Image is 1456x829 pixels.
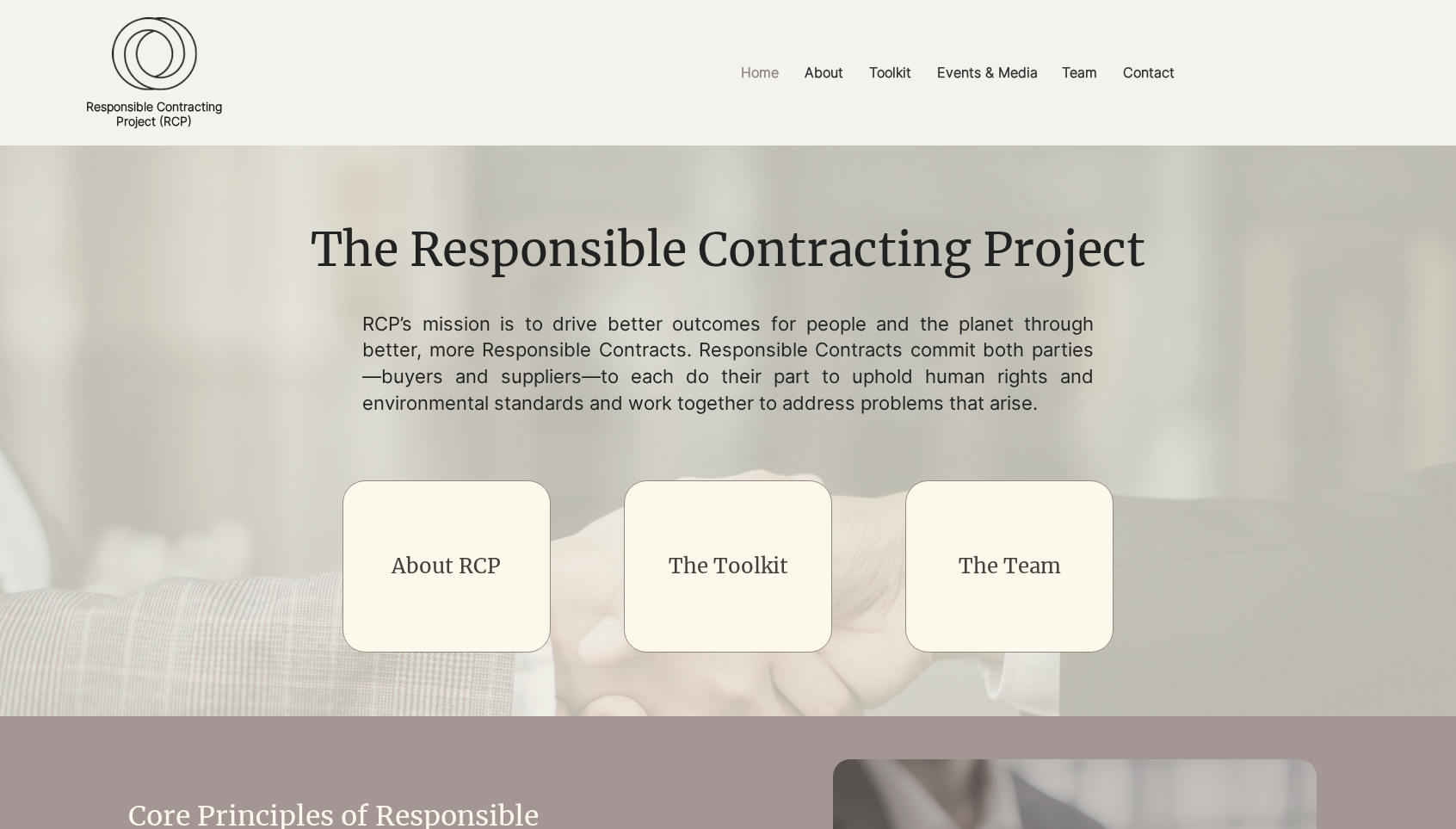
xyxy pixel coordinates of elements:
[924,53,1049,92] a: Events & Media
[392,553,501,579] a: About RCP
[959,553,1061,579] a: The Team
[1049,53,1110,92] a: Team
[929,53,1046,92] p: Events & Media
[792,53,856,92] a: About
[728,53,792,92] a: Home
[1110,53,1188,92] a: Contact
[298,218,1157,283] h1: The Responsible Contracting Project
[521,53,1395,92] nav: Site
[861,53,920,92] p: Toolkit
[796,53,852,92] p: About
[1114,53,1183,92] p: Contact
[86,99,222,128] a: Responsible ContractingProject (RCP)
[669,553,788,579] a: The Toolkit
[856,53,924,92] a: Toolkit
[362,311,1094,417] p: RCP’s mission is to drive better outcomes for people and the planet through better, more Responsi...
[732,53,787,92] p: Home
[1053,53,1106,92] p: Team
